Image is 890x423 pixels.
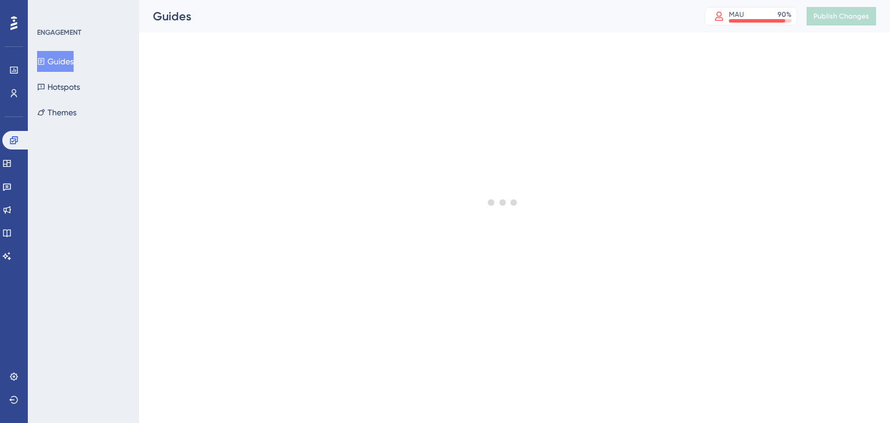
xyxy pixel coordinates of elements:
[778,10,791,19] div: 90 %
[729,10,744,19] div: MAU
[814,12,869,21] span: Publish Changes
[37,76,80,97] button: Hotspots
[37,102,76,123] button: Themes
[37,51,74,72] button: Guides
[807,7,876,25] button: Publish Changes
[153,8,676,24] div: Guides
[37,28,81,37] div: ENGAGEMENT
